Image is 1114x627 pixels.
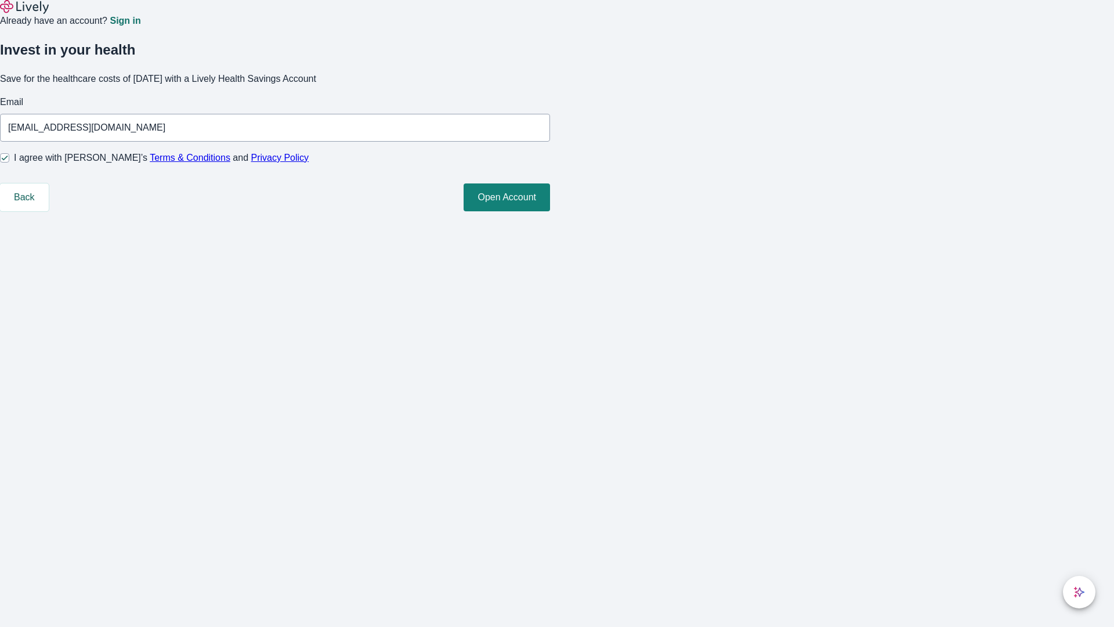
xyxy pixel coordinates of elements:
svg: Lively AI Assistant [1073,586,1085,598]
a: Sign in [110,16,140,26]
span: I agree with [PERSON_NAME]’s and [14,151,309,165]
a: Privacy Policy [251,153,309,163]
a: Terms & Conditions [150,153,230,163]
button: Open Account [464,183,550,211]
button: chat [1063,576,1095,608]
